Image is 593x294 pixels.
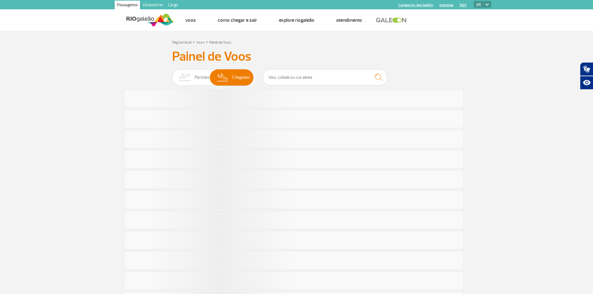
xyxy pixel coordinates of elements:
[140,1,165,11] a: Corporativo
[214,69,232,86] img: slider-desembarque
[193,38,195,45] a: >
[336,17,362,23] a: Atendimento
[165,1,180,11] a: Cargo
[195,69,209,86] span: Partidas
[209,40,231,45] a: Painel de Voos
[440,3,454,7] a: Imprensa
[263,69,387,86] input: Voo, cidade ou cia aérea
[460,3,467,7] a: RQS
[580,76,593,90] button: Abrir recursos assistivos.
[206,38,208,45] a: >
[279,17,314,23] a: Explore RIOgaleão
[172,40,191,45] a: Página Inicial
[580,62,593,76] button: Abrir tradutor de língua de sinais.
[185,17,196,23] a: Voos
[196,40,205,45] a: Voos
[398,3,433,7] a: Compra On-line GaleOn
[218,17,257,23] a: Como chegar e sair
[172,49,421,64] h3: Painel de Voos
[115,1,140,11] a: Passageiros
[175,69,195,86] img: slider-embarque
[232,69,250,86] span: Chegadas
[580,62,593,90] div: Plugin de acessibilidade da Hand Talk.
